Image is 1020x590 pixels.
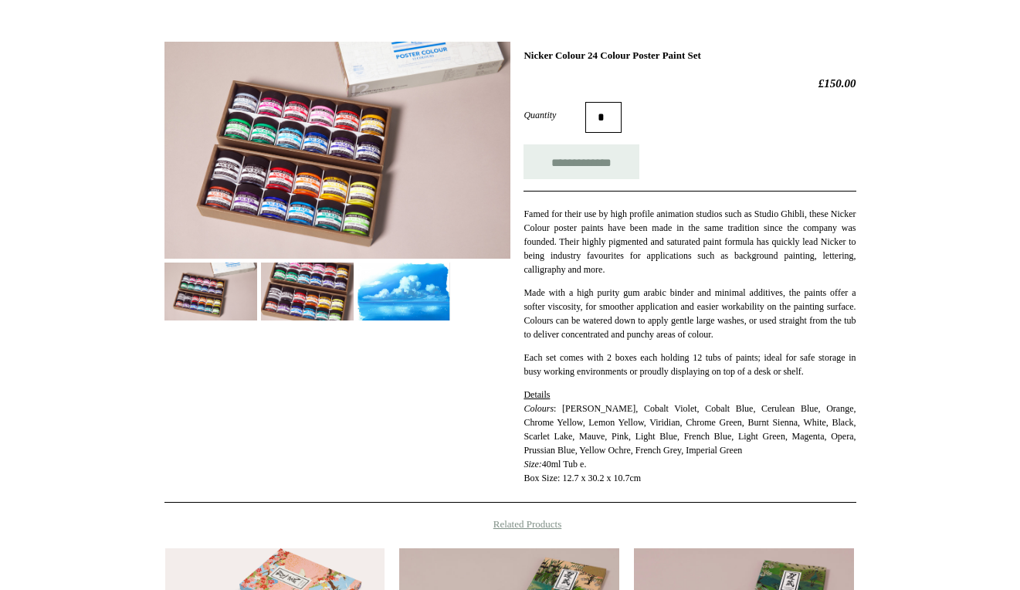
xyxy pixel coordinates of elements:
span: Details [524,389,550,400]
h4: Related Products [124,518,896,531]
img: Nicker Colour 24 Colour Poster Paint Set [261,263,354,320]
p: Each set comes with 2 boxes each holding 12 tubs of paints; ideal for safe storage in busy workin... [524,351,856,378]
label: Quantity [524,108,585,122]
em: Colours [524,403,554,414]
img: Nicker Colour 24 Colour Poster Paint Set [164,263,257,320]
h1: Nicker Colour 24 Colour Poster Paint Set [524,49,856,62]
img: Nicker Colour 24 Colour Poster Paint Set [358,263,450,320]
img: Nicker Colour 24 Colour Poster Paint Set [164,42,510,259]
em: Size: [524,459,541,470]
p: Made with a high purity gum arabic binder and minimal additives, the paints offer a softer viscos... [524,286,856,341]
p: Famed for their use by high profile animation studios such as Studio Ghibli, these Nicker Colour ... [524,207,856,276]
p: : [PERSON_NAME], Cobalt Violet, Cobalt Blue, Cerulean Blue, Orange, Chrome Yellow, Lemon Yellow, ... [524,388,856,485]
h2: £150.00 [524,76,856,90]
